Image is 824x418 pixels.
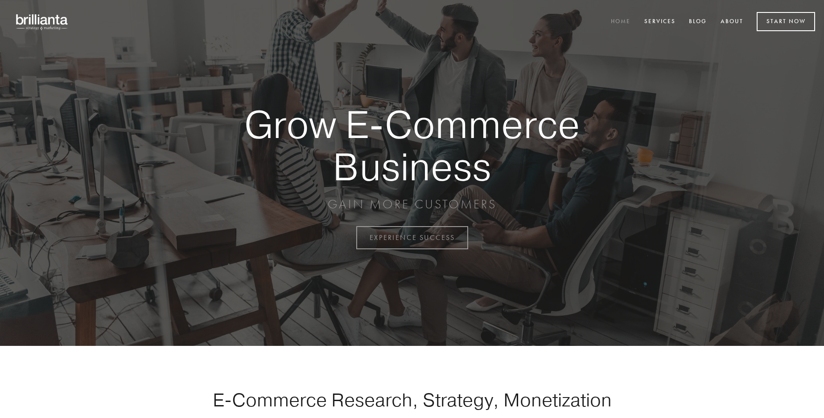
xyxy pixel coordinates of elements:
a: Home [605,15,636,29]
a: EXPERIENCE SUCCESS [356,226,468,249]
a: Start Now [757,12,815,31]
strong: Grow E-Commerce Business [213,103,611,187]
img: brillianta - research, strategy, marketing [9,9,76,35]
a: About [715,15,749,29]
a: Blog [683,15,713,29]
p: GAIN MORE CUSTOMERS [213,196,611,212]
a: Services [639,15,681,29]
h1: E-Commerce Research, Strategy, Monetization [185,389,639,411]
